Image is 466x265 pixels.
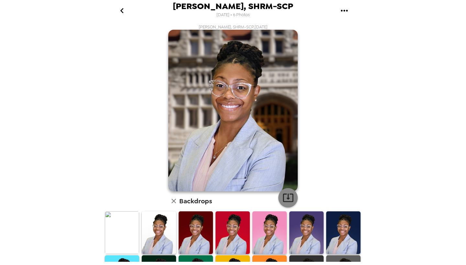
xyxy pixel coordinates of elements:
[168,30,298,191] img: user
[179,196,212,206] h6: Backdrops
[216,11,250,19] span: [DATE] • 6 Photos
[199,24,268,30] span: [PERSON_NAME], SHRM-SCP , [DATE]
[173,2,293,11] span: [PERSON_NAME], SHRM-SCP
[105,211,139,254] img: Original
